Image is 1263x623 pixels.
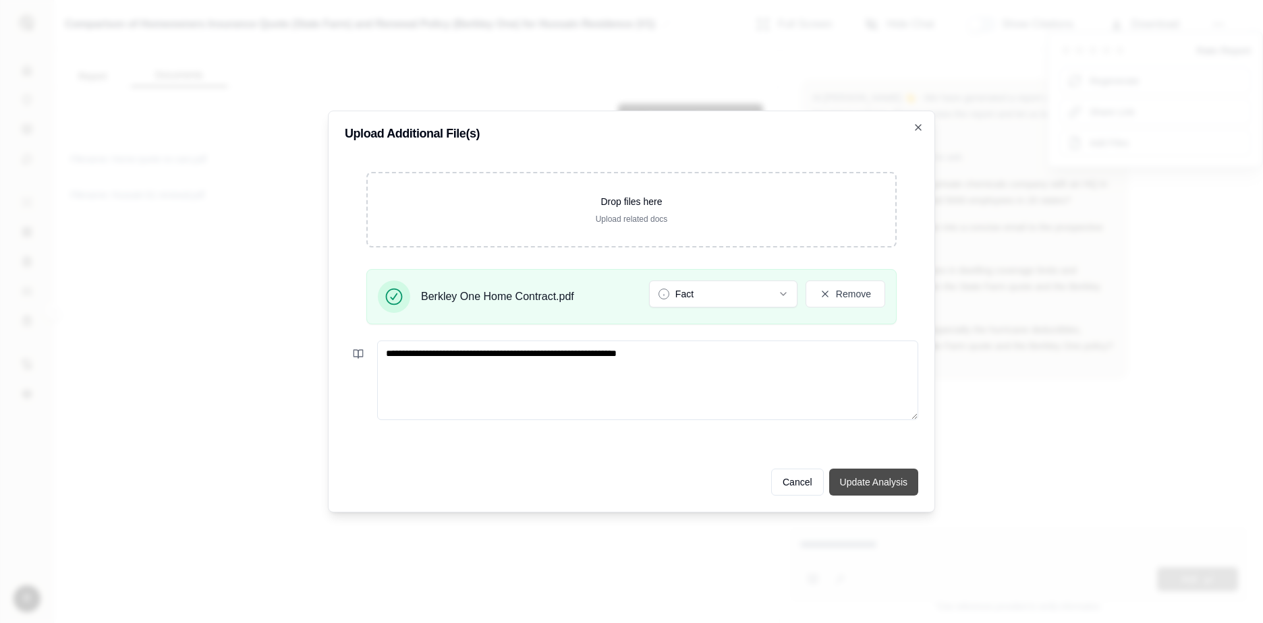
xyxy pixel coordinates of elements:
[771,469,824,496] button: Cancel
[389,195,874,208] p: Drop files here
[829,469,918,496] button: Update Analysis
[421,289,574,305] span: Berkley One Home Contract.pdf
[389,214,874,225] p: Upload related docs
[345,127,918,140] h2: Upload Additional File(s)
[806,280,885,307] button: Remove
